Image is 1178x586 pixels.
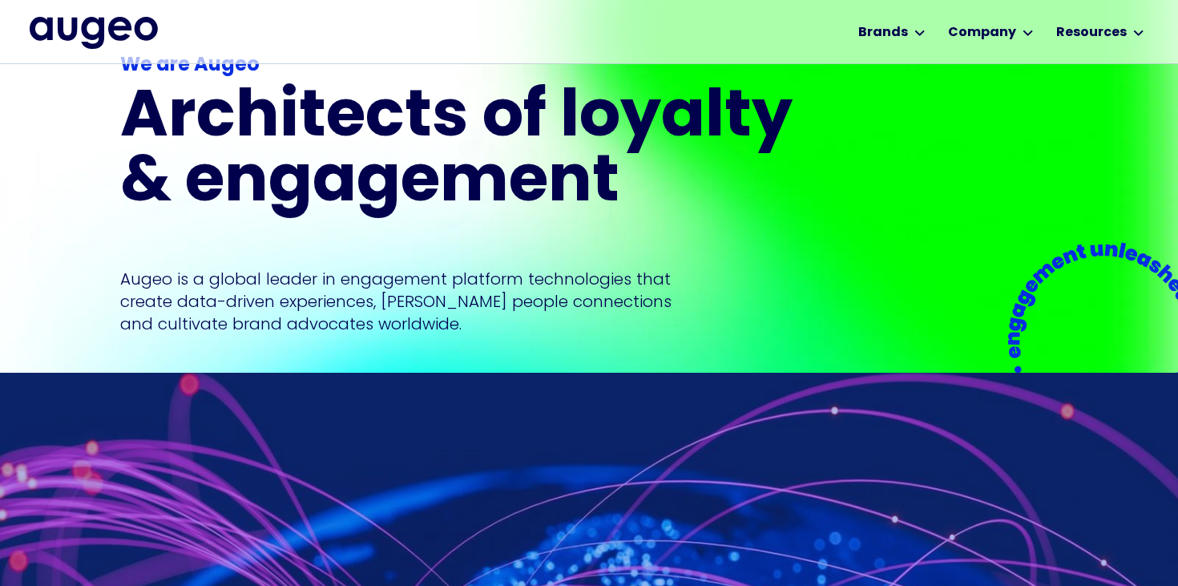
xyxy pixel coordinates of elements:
h1: Architects of loyalty & engagement [120,87,813,216]
p: Augeo is a global leader in engagement platform technologies that create data-driven experiences,... [120,268,672,335]
img: Augeo's full logo in midnight blue. [30,17,158,49]
a: home [30,17,158,49]
div: We are Augeo [120,51,813,80]
div: Brands [858,23,908,42]
div: Resources [1056,23,1127,42]
div: Company [948,23,1016,42]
